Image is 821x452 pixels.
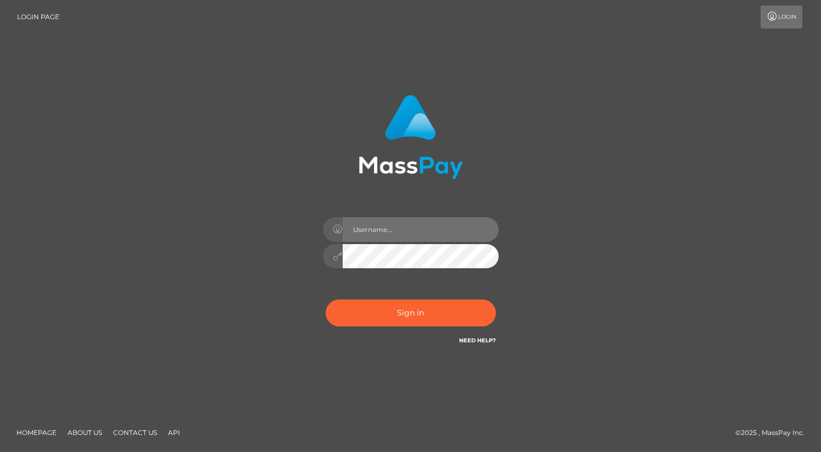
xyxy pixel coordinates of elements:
a: Login [761,5,802,29]
a: Need Help? [459,337,496,344]
a: Login Page [17,5,59,29]
img: MassPay Login [359,95,463,179]
a: Contact Us [109,424,161,441]
div: © 2025 , MassPay Inc. [735,427,813,439]
button: Sign in [326,300,496,326]
a: About Us [63,424,107,441]
input: Username... [343,217,499,242]
a: API [164,424,185,441]
a: Homepage [12,424,61,441]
